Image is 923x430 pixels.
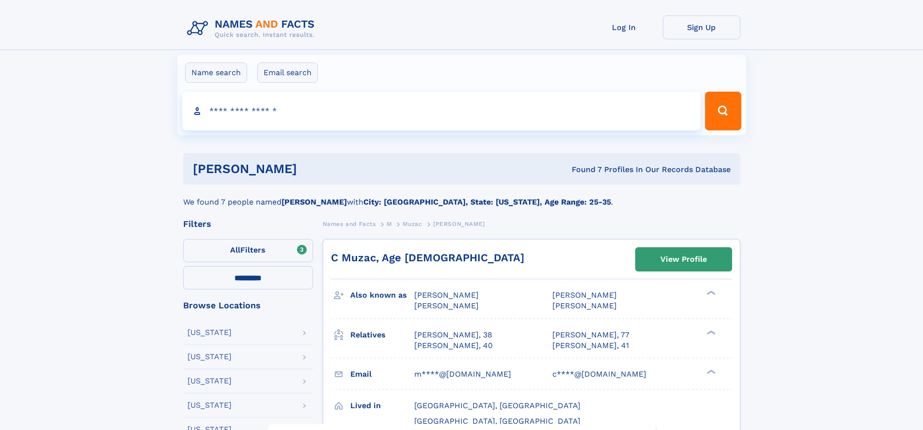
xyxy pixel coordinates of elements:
span: [GEOGRAPHIC_DATA], [GEOGRAPHIC_DATA] [414,416,580,426]
div: [US_STATE] [188,329,232,336]
label: Name search [185,63,247,83]
div: View Profile [660,248,707,271]
h3: Email [350,366,414,382]
span: [PERSON_NAME] [552,301,617,310]
input: search input [182,92,701,130]
h3: Lived in [350,398,414,414]
div: Browse Locations [183,301,313,310]
a: Names and Facts [323,218,376,230]
a: C Muzac, Age [DEMOGRAPHIC_DATA] [331,252,524,264]
a: [PERSON_NAME], 40 [414,340,493,351]
div: [US_STATE] [188,353,232,361]
button: Search Button [705,92,741,130]
span: [PERSON_NAME] [433,221,485,227]
a: [PERSON_NAME], 41 [552,340,629,351]
a: M [387,218,392,230]
div: ❯ [704,329,716,335]
div: We found 7 people named with . [183,185,740,208]
span: [PERSON_NAME] [414,290,479,300]
div: [US_STATE] [188,377,232,385]
span: [PERSON_NAME] [552,290,617,300]
h1: [PERSON_NAME] [193,163,435,175]
div: Found 7 Profiles In Our Records Database [434,164,731,175]
b: City: [GEOGRAPHIC_DATA], State: [US_STATE], Age Range: 25-35 [363,197,611,207]
div: Filters [183,220,313,228]
a: [PERSON_NAME], 77 [552,330,629,340]
a: View Profile [636,248,732,271]
h3: Also known as [350,287,414,303]
span: Muzac [403,221,422,227]
span: M [387,221,392,227]
span: [PERSON_NAME] [414,301,479,310]
span: [GEOGRAPHIC_DATA], [GEOGRAPHIC_DATA] [414,401,580,410]
img: Logo Names and Facts [183,16,323,42]
span: All [230,245,240,255]
a: [PERSON_NAME], 38 [414,330,492,340]
a: Muzac [403,218,422,230]
a: Log In [585,16,663,39]
div: [US_STATE] [188,401,232,409]
label: Filters [183,239,313,262]
b: [PERSON_NAME] [282,197,347,207]
label: Email search [257,63,318,83]
h3: Relatives [350,327,414,343]
div: ❯ [704,368,716,375]
a: Sign Up [663,16,740,39]
div: ❯ [704,290,716,296]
